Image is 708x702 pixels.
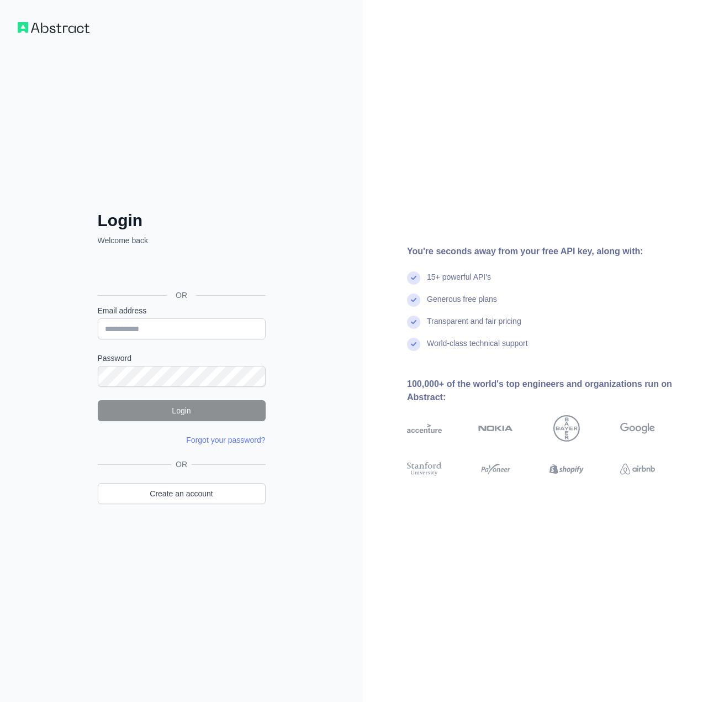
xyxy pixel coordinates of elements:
[98,211,266,230] h2: Login
[167,290,196,301] span: OR
[92,258,269,282] iframe: Sign in with Google Button
[620,415,655,442] img: google
[478,415,513,442] img: nokia
[478,460,513,478] img: payoneer
[407,271,420,285] img: check mark
[553,415,580,442] img: bayer
[427,271,491,294] div: 15+ powerful API's
[98,235,266,246] p: Welcome back
[407,294,420,307] img: check mark
[186,436,265,444] a: Forgot your password?
[18,22,89,33] img: Workflow
[98,305,266,316] label: Email address
[171,459,192,470] span: OR
[407,460,442,478] img: stanford university
[407,338,420,351] img: check mark
[550,460,584,478] img: shopify
[98,353,266,364] label: Password
[407,316,420,329] img: check mark
[98,400,266,421] button: Login
[407,245,690,258] div: You're seconds away from your free API key, along with:
[407,415,442,442] img: accenture
[427,316,521,338] div: Transparent and fair pricing
[427,338,528,360] div: World-class technical support
[98,483,266,504] a: Create an account
[620,460,655,478] img: airbnb
[407,378,690,404] div: 100,000+ of the world's top engineers and organizations run on Abstract:
[427,294,497,316] div: Generous free plans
